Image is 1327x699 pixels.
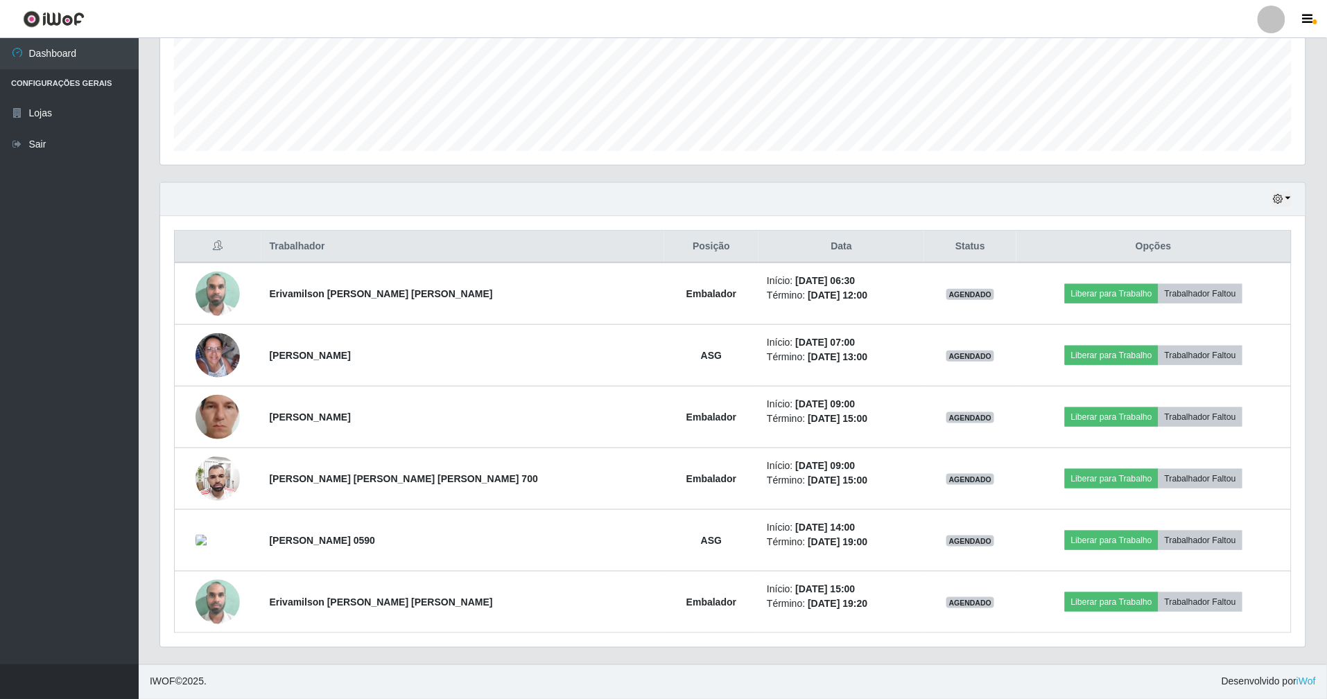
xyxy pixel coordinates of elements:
[270,473,538,484] strong: [PERSON_NAME] [PERSON_NAME] [PERSON_NAME] 700
[795,522,855,533] time: [DATE] 14:00
[767,274,916,288] li: Início:
[758,231,924,263] th: Data
[795,583,855,594] time: [DATE] 15:00
[701,535,722,546] strong: ASG
[924,231,1016,263] th: Status
[767,288,916,303] li: Término:
[196,535,240,546] img: 1723126524066.jpeg
[150,675,207,689] span: © 2025 .
[686,412,736,423] strong: Embalador
[1065,284,1159,303] button: Liberar para Trabalho
[1159,469,1242,488] button: Trabalhador Faltou
[808,290,867,301] time: [DATE] 12:00
[196,572,240,631] img: 1751466407656.jpeg
[767,335,916,350] li: Início:
[1159,346,1242,365] button: Trabalhador Faltou
[1296,676,1316,687] a: iWof
[767,459,916,473] li: Início:
[946,351,995,362] span: AGENDADO
[808,475,867,486] time: [DATE] 15:00
[767,582,916,596] li: Início:
[808,598,867,609] time: [DATE] 19:20
[270,412,351,423] strong: [PERSON_NAME]
[795,460,855,471] time: [DATE] 09:00
[946,474,995,485] span: AGENDADO
[795,398,855,409] time: [DATE] 09:00
[1065,346,1159,365] button: Liberar para Trabalho
[946,597,995,608] span: AGENDADO
[1016,231,1292,263] th: Opções
[1159,592,1242,612] button: Trabalhador Faltou
[808,413,867,424] time: [DATE] 15:00
[767,535,916,549] li: Término:
[767,397,916,412] li: Início:
[686,596,736,608] strong: Embalador
[270,350,351,361] strong: [PERSON_NAME]
[767,520,916,535] li: Início:
[795,275,855,286] time: [DATE] 06:30
[664,231,758,263] th: Posição
[270,288,493,299] strong: Erivamilson [PERSON_NAME] [PERSON_NAME]
[1065,592,1159,612] button: Liberar para Trabalho
[270,535,376,546] strong: [PERSON_NAME] 0590
[767,350,916,364] li: Término:
[767,473,916,488] li: Término:
[23,10,85,28] img: CoreUI Logo
[701,350,722,361] strong: ASG
[196,333,240,378] img: 1756226670726.jpeg
[686,473,736,484] strong: Embalador
[1222,675,1316,689] span: Desenvolvido por
[196,368,240,466] img: 1741739537666.jpeg
[795,337,855,348] time: [DATE] 07:00
[686,288,736,299] strong: Embalador
[1065,531,1159,550] button: Liberar para Trabalho
[196,264,240,323] img: 1751466407656.jpeg
[1159,284,1242,303] button: Trabalhador Faltou
[150,676,175,687] span: IWOF
[1065,469,1159,488] button: Liberar para Trabalho
[808,351,867,362] time: [DATE] 13:00
[1065,407,1159,427] button: Liberar para Trabalho
[196,449,240,508] img: 1752975138794.jpeg
[946,289,995,300] span: AGENDADO
[270,596,493,608] strong: Erivamilson [PERSON_NAME] [PERSON_NAME]
[1159,531,1242,550] button: Trabalhador Faltou
[946,412,995,423] span: AGENDADO
[261,231,664,263] th: Trabalhador
[1159,407,1242,427] button: Trabalhador Faltou
[767,412,916,426] li: Término:
[946,536,995,547] span: AGENDADO
[767,596,916,611] li: Término:
[808,536,867,547] time: [DATE] 19:00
